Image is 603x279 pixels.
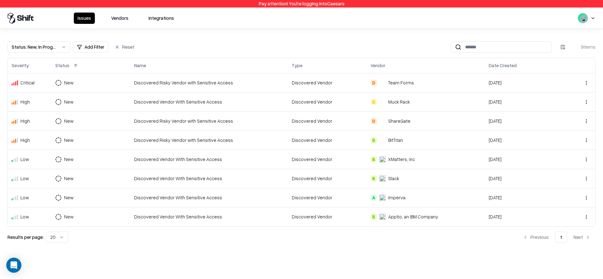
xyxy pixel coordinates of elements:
div: Apptio, an IBM Company [388,213,438,220]
div: Vendor [371,62,385,69]
div: Discovered Vendor [292,137,363,143]
button: New [55,115,85,127]
div: D [371,80,377,86]
div: Discovered Vendor With Sensitive Access [134,156,284,163]
div: [DATE] [489,118,560,124]
div: New [64,156,73,163]
div: New [64,137,73,143]
div: Date Created [489,62,517,69]
img: xMatters, inc [379,156,386,163]
button: Reset [111,41,138,53]
div: Discovered Vendor With Sensitive Access [134,99,284,105]
div: Discovered Vendor [292,99,363,105]
button: Add Filter [73,41,108,53]
div: Muck Rack [388,99,410,105]
div: New [64,79,73,86]
nav: pagination [518,232,595,243]
div: Discovered Vendor [292,156,363,163]
img: Team Forms [379,80,386,86]
div: Status : New, In Progress [12,44,56,50]
button: Vendors [107,13,132,24]
div: Severity [12,62,29,69]
div: B [371,137,377,143]
div: Low [20,156,29,163]
div: Discovered Vendor With Sensitive Access [134,175,284,182]
button: Issues [74,13,95,24]
div: Type [292,62,302,69]
div: Discovered Vendor With Sensitive Access [134,213,284,220]
div: High [20,99,30,105]
div: BitTitan [388,137,403,143]
div: [DATE] [489,213,560,220]
div: New [64,99,73,105]
div: XMatters, inc [388,156,415,163]
div: Slack [388,175,399,182]
div: ShareGate [388,118,410,124]
div: C [371,99,377,105]
div: Discovered Vendor With Sensitive Access [134,194,284,201]
img: Slack [379,175,386,182]
div: Discovered Vendor [292,118,363,124]
div: [DATE] [489,194,560,201]
div: High [20,137,30,143]
div: [DATE] [489,99,560,105]
div: Discovered Risky Vendor with Sensitive Access [134,137,284,143]
div: New [64,194,73,201]
button: 1 [555,232,567,243]
div: A [371,195,377,201]
img: BitTitan [379,137,386,143]
div: New [64,118,73,124]
button: New [55,173,85,184]
div: Low [20,194,29,201]
div: Open Intercom Messenger [6,258,21,273]
img: Imperva [379,195,386,201]
button: New [55,211,85,223]
div: Low [20,213,29,220]
img: Muck Rack [379,99,386,105]
div: Critical [20,79,35,86]
img: ShareGate [379,118,386,124]
div: Team Forms [388,79,414,86]
button: New [55,135,85,146]
div: Discovered Risky Vendor with Sensitive Access [134,118,284,124]
div: B [371,156,377,163]
div: Low [20,175,29,182]
button: New [55,96,85,108]
div: Status [55,62,69,69]
button: New [55,154,85,165]
div: Discovered Risky Vendor with Sensitive Access [134,79,284,86]
div: Discovered Vendor [292,194,363,201]
p: Results per page: [8,234,44,240]
div: New [64,213,73,220]
button: Integrations [145,13,178,24]
div: Imperva [388,194,405,201]
div: New [64,175,73,182]
div: Name [134,62,146,69]
div: Discovered Vendor [292,175,363,182]
div: High [20,118,30,124]
div: [DATE] [489,137,560,143]
div: Discovered Vendor [292,79,363,86]
button: New [55,77,85,89]
div: [DATE] [489,156,560,163]
div: [DATE] [489,79,560,86]
div: D [371,118,377,124]
div: B [371,175,377,182]
button: New [55,192,85,203]
img: Apptio, an IBM Company [379,214,386,220]
div: 9 items [570,44,595,50]
div: B [371,214,377,220]
div: [DATE] [489,175,560,182]
div: Discovered Vendor [292,213,363,220]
